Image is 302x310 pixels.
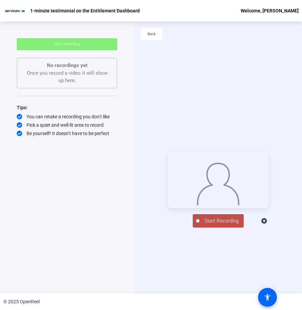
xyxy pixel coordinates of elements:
p: 1-minute testimonial on the Entitlement Dashboard [30,7,140,15]
button: Back [141,28,162,40]
div: Be yourself! It doesn’t have to be perfect [17,130,117,137]
span: Start Recording [54,42,80,46]
mat-icon: accessibility [263,293,271,301]
button: Start Recording [17,38,117,50]
span: Start Recording [199,217,244,225]
img: OpenReel logo [3,7,27,14]
div: © 2025 OpenReel [3,298,40,305]
div: Once you record a video it will show up here. [24,62,110,84]
div: Pick a quiet and well-lit area to record [17,122,117,128]
div: Tips: [17,104,117,112]
img: overlay [196,160,240,205]
button: Start Recording [193,214,244,228]
div: Welcome, [PERSON_NAME] [241,7,299,15]
div: You can retake a recording you don’t like [17,113,117,120]
p: No recordings yet [24,62,110,69]
span: Back [147,29,156,39]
